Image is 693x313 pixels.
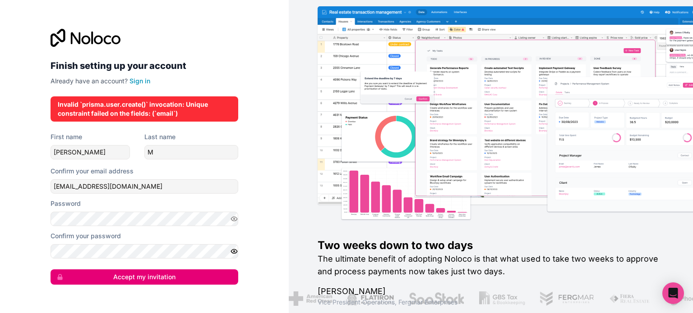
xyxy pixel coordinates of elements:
span: Already have an account? [51,77,128,85]
label: Confirm your password [51,231,121,240]
input: Password [51,212,238,226]
input: family-name [144,145,238,159]
input: Confirm password [51,244,238,259]
label: Password [51,199,81,208]
div: Open Intercom Messenger [662,282,684,304]
a: Sign in [129,77,150,85]
img: /assets/american-red-cross-BAupjrZR.png [289,291,333,306]
div: Invalid `prisma.user.create()` invocation: Unique constraint failed on the fields: (`email`) [58,100,231,118]
label: Last name [144,132,176,141]
label: First name [51,132,82,141]
h2: The ultimate benefit of adopting Noloco is that what used to take two weeks to approve and proces... [318,253,664,278]
input: Email address [51,179,238,194]
h1: [PERSON_NAME] [318,285,664,298]
button: Accept my invitation [51,269,238,285]
h2: Finish setting up your account [51,58,238,74]
input: given-name [51,145,130,159]
h1: Vice President Operations , Fergmar Enterprises [318,298,664,307]
label: Confirm your email address [51,167,134,176]
h1: Two weeks down to two days [318,238,664,253]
